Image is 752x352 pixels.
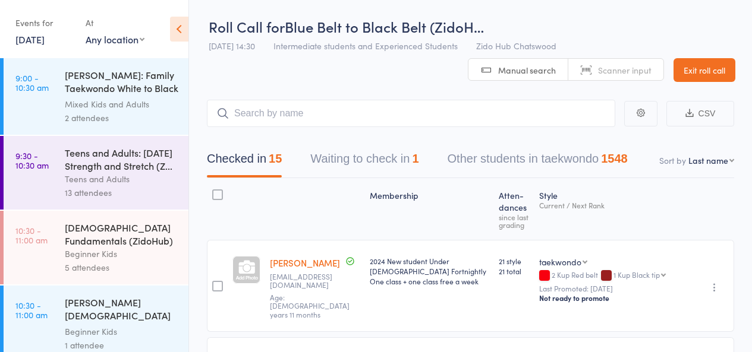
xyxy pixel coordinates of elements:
[65,68,178,97] div: [PERSON_NAME]: Family Taekwondo White to Black Belt
[659,154,686,166] label: Sort by
[65,97,178,111] div: Mixed Kids and Adults
[498,64,556,76] span: Manual search
[65,296,178,325] div: [PERSON_NAME] [DEMOGRAPHIC_DATA] Fundamentals
[273,40,458,52] span: Intermediate students and Experienced Students
[539,293,686,303] div: Not ready to promote
[65,111,178,125] div: 2 attendees
[209,40,255,52] span: [DATE] 14:30
[270,256,340,269] a: [PERSON_NAME]
[4,211,188,284] a: 10:30 -11:00 am[DEMOGRAPHIC_DATA] Fundamentals (ZidoHub)Beginner Kids5 attendees
[15,13,74,33] div: Events for
[15,73,49,92] time: 9:00 - 10:30 am
[209,17,285,36] span: Roll Call for
[65,172,178,186] div: Teens and Adults
[65,325,178,338] div: Beginner Kids
[207,100,615,127] input: Search by name
[539,256,581,268] div: taekwondo
[285,17,484,36] span: Blue Belt to Black Belt (ZidoH…
[539,271,686,281] div: 2 Kup Red belt
[539,284,686,293] small: Last Promoted: [DATE]
[15,226,48,245] time: 10:30 - 11:00 am
[598,64,652,76] span: Scanner input
[448,146,628,177] button: Other students in taekwondo1548
[365,183,494,234] div: Membership
[65,247,178,261] div: Beginner Kids
[15,300,48,319] time: 10:30 - 11:00 am
[65,261,178,274] div: 5 attendees
[65,146,178,172] div: Teens and Adults: [DATE] Strength and Stretch (Z...
[494,183,534,234] div: Atten­dances
[4,58,188,135] a: 9:00 -10:30 am[PERSON_NAME]: Family Taekwondo White to Black BeltMixed Kids and Adults2 attendees
[601,152,628,165] div: 1548
[15,33,45,46] a: [DATE]
[499,213,530,229] div: since last grading
[65,221,178,247] div: [DEMOGRAPHIC_DATA] Fundamentals (ZidoHub)
[499,266,530,276] span: 21 total
[666,101,734,126] button: CSV
[688,154,728,166] div: Last name
[86,33,144,46] div: Any location
[269,152,282,165] div: 15
[674,58,735,82] a: Exit roll call
[270,292,350,319] span: Age: [DEMOGRAPHIC_DATA] years 11 months
[65,338,178,352] div: 1 attendee
[270,272,360,290] small: soogeenie@hotmail.com
[476,40,556,52] span: Zido Hub Chatswood
[4,136,188,210] a: 9:30 -10:30 amTeens and Adults: [DATE] Strength and Stretch (Z...Teens and Adults13 attendees
[86,13,144,33] div: At
[310,146,419,177] button: Waiting to check in1
[15,151,49,170] time: 9:30 - 10:30 am
[207,146,282,177] button: Checked in15
[539,201,686,209] div: Current / Next Rank
[65,186,178,199] div: 13 attendees
[499,256,530,266] span: 21 style
[370,256,489,286] div: 2024 New student Under [DEMOGRAPHIC_DATA] Fortnightly One class + one class free a week
[534,183,691,234] div: Style
[412,152,419,165] div: 1
[613,271,660,278] div: 1 Kup Black tip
